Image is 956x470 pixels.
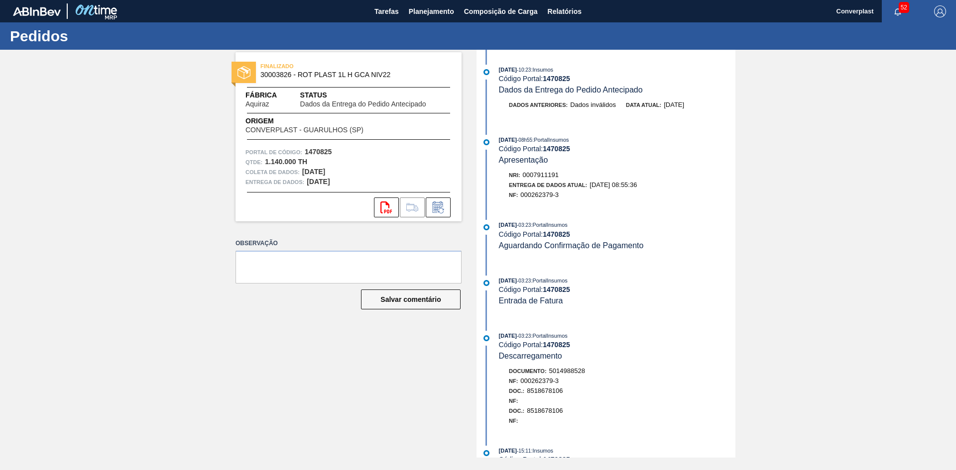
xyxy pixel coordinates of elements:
div: Abrir arquivo PDF [374,197,399,217]
img: status [238,66,250,79]
font: [DATE] [307,178,330,186]
font: 1470825 [543,285,570,293]
font: 8518678106 [527,407,563,414]
font: - [517,333,518,339]
font: 52 [901,4,907,11]
font: [DATE] [664,101,684,108]
font: 03:23 [518,333,531,339]
font: - [517,137,518,143]
font: CONVERPLAST - GUARULHOS (SP) [245,126,363,134]
font: 8518678106 [527,387,563,394]
font: 1470825 [543,145,570,153]
font: - [517,222,518,228]
font: 1470825 [543,230,570,238]
font: 08h55 [518,137,532,143]
font: Composição de Carga [464,7,538,15]
font: [DATE] [499,278,517,283]
font: Entrega de dados Atual: [509,182,587,188]
font: Planejamento [409,7,454,15]
button: Salvar comentário [361,289,461,309]
font: Insumos [532,67,553,73]
font: Relatórios [548,7,582,15]
font: 000262379-3 [520,377,559,384]
font: 1470825 [543,341,570,349]
div: Informar alteração no pedido [426,197,451,217]
font: [DATE] [302,168,325,176]
font: Portal de Código: [245,149,302,155]
font: Salvar comentário [380,295,441,303]
font: Documento: [509,368,547,374]
font: Observação [236,240,278,247]
font: Origem [245,117,274,125]
font: Coleta de dados: [245,169,300,175]
font: - [517,448,518,454]
font: 10:23 [518,67,531,73]
font: Código Portal: [499,341,543,349]
font: PortalInsumos [532,333,567,339]
font: 1.140.000 TH [265,158,307,166]
font: Doc.: [509,408,524,414]
font: [DATE] [499,137,517,143]
font: Insumos [532,448,553,454]
font: 03:23 [518,222,531,228]
font: 1470825 [305,148,332,156]
font: [DATE] [499,222,517,228]
font: : [531,448,532,454]
img: atual [483,224,489,230]
font: 03:23 [518,278,531,283]
img: atual [483,450,489,456]
font: 30003826 - ROT PLAST 1L H GCA NIV22 [260,71,390,79]
font: Entrada de Fatura [499,296,563,305]
font: Doc.: [509,388,524,394]
font: PortalInsumos [532,222,567,228]
font: : [531,67,532,73]
font: - [517,67,518,73]
font: - [517,278,518,283]
font: NF: [509,418,518,424]
font: [DATE] [499,448,517,454]
font: 5014988528 [549,367,585,375]
img: atual [483,69,489,75]
font: Código Portal: [499,75,543,83]
font: Status [300,91,327,99]
font: Nri: [509,172,520,178]
font: [DATE] 08:55:36 [590,181,637,188]
font: Tarefas [374,7,399,15]
font: [DATE] [499,67,517,73]
font: Qtde [245,159,261,165]
img: atual [483,280,489,286]
span: 30003826 - ROT PLAST 1L H GCA NIV22 [260,71,441,79]
font: PortalInsumos [534,137,569,143]
font: Entrega de dados: [245,179,304,185]
button: Notificações [882,4,914,18]
img: atual [483,335,489,341]
font: Código Portal: [499,285,543,293]
font: Aguardando Confirmação de Pagamento [499,241,644,250]
div: Ir para Composição de Carga [400,197,425,217]
font: : [261,159,263,165]
font: : [532,137,534,143]
font: Aquiraz [245,100,269,108]
font: : [531,222,532,228]
font: Descarregamento [499,352,562,360]
font: Código Portal: [499,145,543,153]
font: 1470825 [543,75,570,83]
font: Código Portal: [499,230,543,238]
font: Data atual: [626,102,661,108]
font: Apresentação [499,156,548,164]
font: Pedidos [10,28,68,44]
font: 000262379-3 [520,191,559,198]
font: : [531,278,532,283]
font: : [531,333,532,339]
img: Sair [934,5,946,17]
img: atual [483,139,489,145]
font: Dados anteriores: [509,102,568,108]
font: 0007911191 [523,171,559,179]
img: TNhmsLtSVTkK8tSr43FrP2fwEKptu5GPRR3wAAAABJRU5ErkJggg== [13,7,61,16]
font: NF: [509,398,518,404]
font: FINALIZADO [260,63,294,69]
font: NF: [509,192,518,198]
font: [DATE] [499,333,517,339]
font: Fábrica [245,91,277,99]
font: 1470825 [543,456,570,464]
